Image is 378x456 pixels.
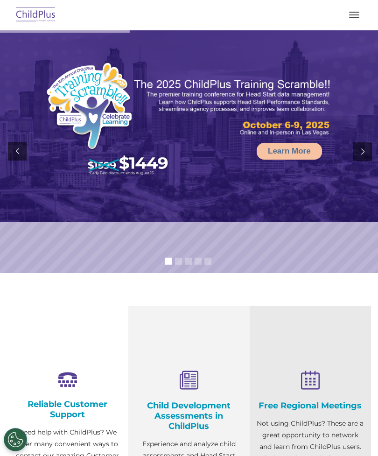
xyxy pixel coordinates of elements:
h4: Reliable Customer Support [14,399,121,420]
h4: Child Development Assessments in ChildPlus [135,400,243,431]
img: ChildPlus by Procare Solutions [14,4,58,26]
h4: Free Regional Meetings [257,400,364,411]
a: Learn More [257,143,322,160]
button: Cookies Settings [4,428,27,451]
